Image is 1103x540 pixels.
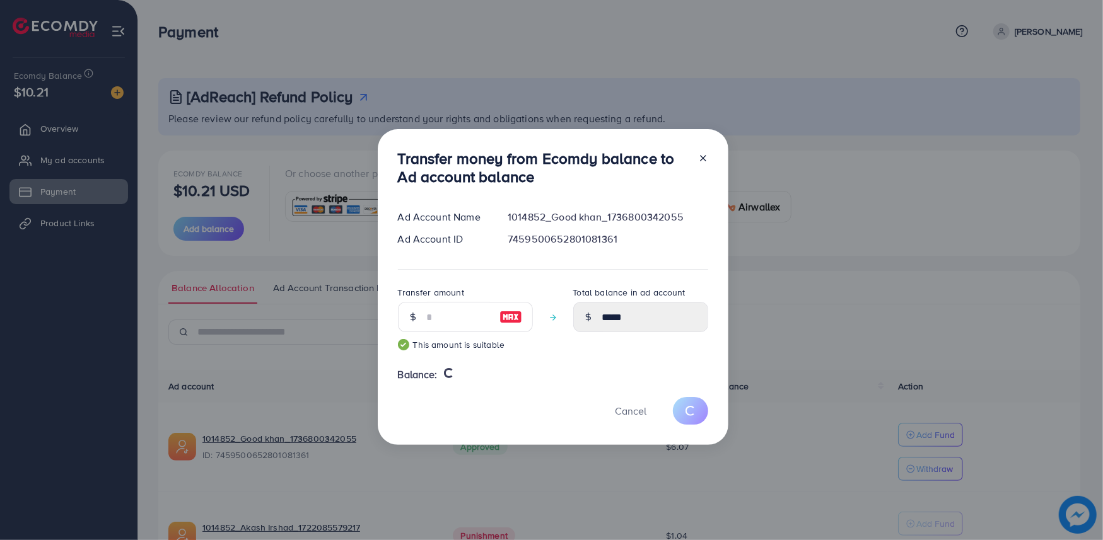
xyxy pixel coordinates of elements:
[398,339,409,350] img: guide
[398,286,464,299] label: Transfer amount
[499,309,522,325] img: image
[616,404,647,418] span: Cancel
[398,338,533,351] small: This amount is suitable
[573,286,686,299] label: Total balance in ad account
[498,210,718,224] div: 1014852_Good khan_1736800342055
[388,232,498,246] div: Ad Account ID
[398,367,438,382] span: Balance:
[388,210,498,224] div: Ad Account Name
[398,149,688,186] h3: Transfer money from Ecomdy balance to Ad account balance
[600,397,663,424] button: Cancel
[498,232,718,246] div: 7459500652801081361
